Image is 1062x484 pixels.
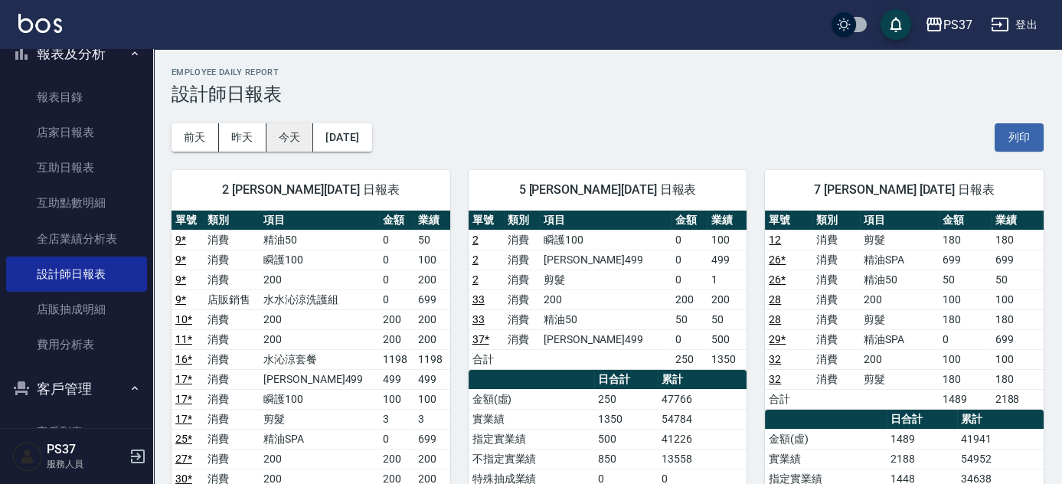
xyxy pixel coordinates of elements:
td: 消費 [504,289,540,309]
td: 消費 [204,449,260,469]
td: 消費 [812,250,860,270]
th: 累計 [658,370,747,390]
td: 200 [707,289,747,309]
td: 250 [672,349,707,369]
td: 消費 [204,270,260,289]
td: 200 [379,329,414,349]
button: 今天 [266,123,314,152]
a: 報表目錄 [6,80,147,115]
a: 客戶列表 [6,414,147,450]
td: 200 [540,289,672,309]
th: 類別 [504,211,540,231]
td: 500 [707,329,747,349]
td: 消費 [204,389,260,409]
td: 2188 [992,389,1044,409]
td: 200 [672,289,707,309]
th: 業績 [707,211,747,231]
h5: PS37 [47,442,125,457]
td: 699 [414,429,449,449]
td: 精油SPA [260,429,379,449]
td: 剪髮 [540,270,672,289]
h2: Employee Daily Report [172,67,1044,77]
th: 日合計 [594,370,658,390]
td: 0 [379,250,414,270]
a: 28 [769,313,781,325]
td: 消費 [504,250,540,270]
td: 消費 [812,329,860,349]
th: 項目 [540,211,672,231]
button: 客戶管理 [6,369,147,409]
td: 消費 [204,250,260,270]
td: 消費 [504,329,540,349]
a: 12 [769,234,781,246]
button: 列印 [995,123,1044,152]
td: 180 [939,230,991,250]
td: 41226 [658,429,747,449]
td: 50 [939,270,991,289]
td: 消費 [812,369,860,389]
td: 200 [414,449,449,469]
td: 指定實業績 [469,429,594,449]
td: 消費 [812,270,860,289]
td: 54784 [658,409,747,429]
td: 54952 [957,449,1044,469]
a: 32 [769,353,781,365]
td: 0 [672,230,707,250]
td: 200 [860,349,939,369]
td: 合計 [469,349,505,369]
span: 2 [PERSON_NAME][DATE] 日報表 [190,182,432,198]
td: 0 [379,289,414,309]
td: 200 [414,329,449,349]
td: 0 [672,250,707,270]
th: 類別 [812,211,860,231]
th: 日合計 [887,410,957,430]
td: 消費 [204,349,260,369]
td: 3 [379,409,414,429]
td: 13558 [658,449,747,469]
td: 499 [707,250,747,270]
th: 金額 [939,211,991,231]
td: 消費 [812,230,860,250]
td: 499 [414,369,449,389]
td: 水水沁涼洗護組 [260,289,379,309]
td: 699 [992,250,1044,270]
span: 5 [PERSON_NAME][DATE] 日報表 [487,182,729,198]
td: 0 [672,270,707,289]
td: 消費 [204,329,260,349]
a: 32 [769,373,781,385]
td: 金額(虛) [765,429,887,449]
img: Person [12,441,43,472]
td: [PERSON_NAME]499 [260,369,379,389]
td: 200 [860,289,939,309]
td: 消費 [504,270,540,289]
td: 1489 [887,429,957,449]
td: 180 [939,309,991,329]
td: 不指定實業績 [469,449,594,469]
a: 33 [472,313,485,325]
td: 200 [414,270,449,289]
td: 剪髮 [860,230,939,250]
td: 100 [992,349,1044,369]
td: 精油SPA [860,329,939,349]
td: 2188 [887,449,957,469]
td: [PERSON_NAME]499 [540,250,672,270]
td: 1198 [414,349,449,369]
td: 200 [379,449,414,469]
td: 消費 [812,309,860,329]
td: 1350 [594,409,658,429]
td: 1489 [939,389,991,409]
td: 50 [672,309,707,329]
h3: 設計師日報表 [172,83,1044,105]
th: 單號 [172,211,204,231]
th: 類別 [204,211,260,231]
td: 消費 [812,289,860,309]
td: 47766 [658,389,747,409]
td: 200 [260,329,379,349]
td: 瞬護100 [260,389,379,409]
table: a dense table [469,211,747,370]
td: 剪髮 [860,369,939,389]
td: 50 [707,309,747,329]
td: 100 [939,289,991,309]
td: 瞬護100 [260,250,379,270]
button: PS37 [919,9,979,41]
